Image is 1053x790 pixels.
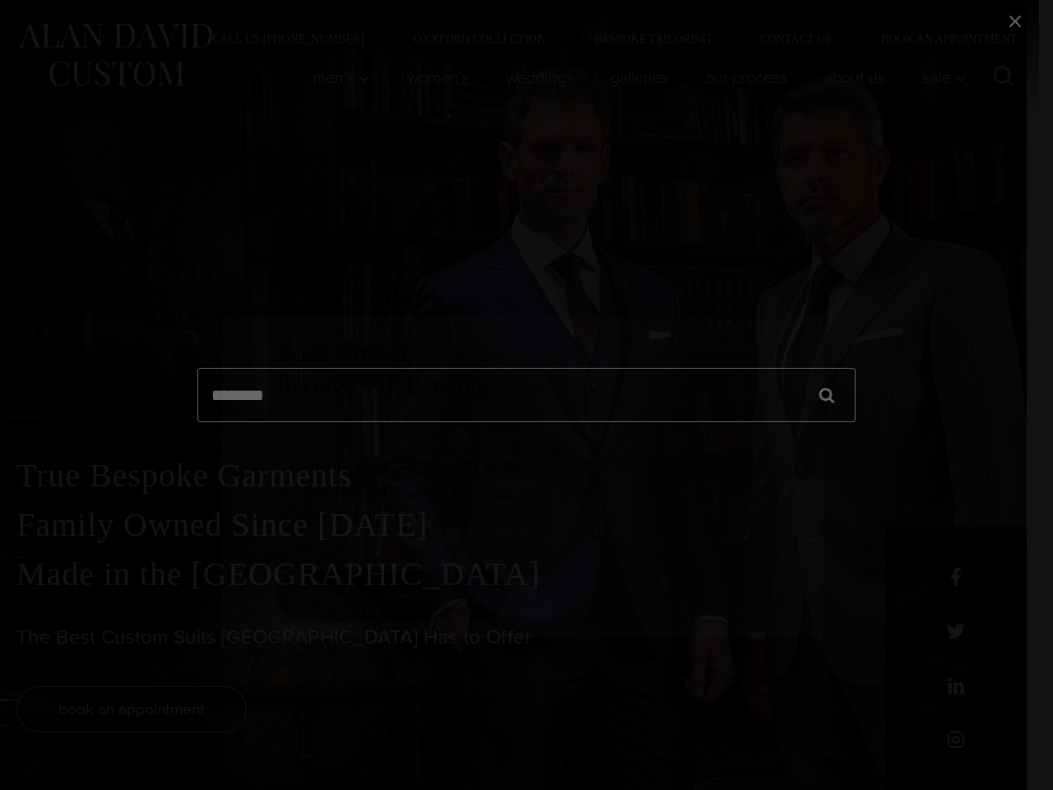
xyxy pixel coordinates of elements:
h3: Family Owned Since [DATE] [295,457,769,481]
h3: Free Lifetime Alterations [295,504,769,528]
h3: First Time Buyers Discount [295,481,769,504]
a: visual consultation [539,569,769,621]
a: book an appointment [276,569,506,621]
button: Close [812,142,833,163]
h2: Book Now & Receive VIP Benefits [276,337,769,401]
